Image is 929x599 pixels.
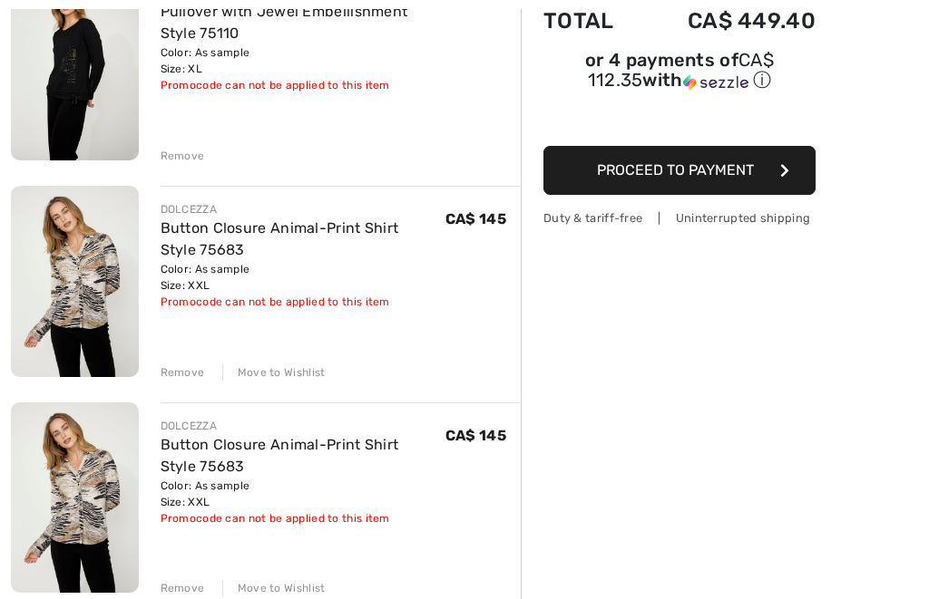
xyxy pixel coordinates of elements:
img: Sezzle [683,74,748,91]
div: Move to Wishlist [222,580,326,596]
div: DOLCEZZA [161,201,445,217]
div: Color: As sample Size: XL [161,44,445,77]
img: Button Closure Animal-Print Shirt Style 75683 [11,186,139,377]
span: CA$ 145 [445,427,506,444]
span: CA$ 145 [445,210,506,227]
div: Color: As sample Size: XXL [161,478,445,510]
div: Move to Wishlist [222,364,326,381]
div: Remove [161,148,205,164]
div: Remove [161,364,205,381]
img: Button Closure Animal-Print Shirt Style 75683 [11,402,139,594]
button: Proceed to Payment [543,146,816,195]
a: Button Closure Animal-Print Shirt Style 75683 [161,436,399,475]
span: CA$ 112.35 [588,49,774,91]
div: Promocode can not be applied to this item [161,77,445,93]
div: or 4 payments of with [543,52,816,92]
div: Color: As sample Size: XXL [161,261,445,294]
div: Promocode can not be applied to this item [161,294,445,310]
div: or 4 payments ofCA$ 112.35withSezzle Click to learn more about Sezzle [543,52,816,99]
div: Duty & tariff-free | Uninterrupted shipping [543,209,816,227]
div: DOLCEZZA [161,418,445,434]
span: Proceed to Payment [597,161,754,179]
iframe: PayPal-paypal [543,99,816,140]
div: Remove [161,580,205,596]
a: Button Closure Animal-Print Shirt Style 75683 [161,219,399,258]
div: Promocode can not be applied to this item [161,510,445,527]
